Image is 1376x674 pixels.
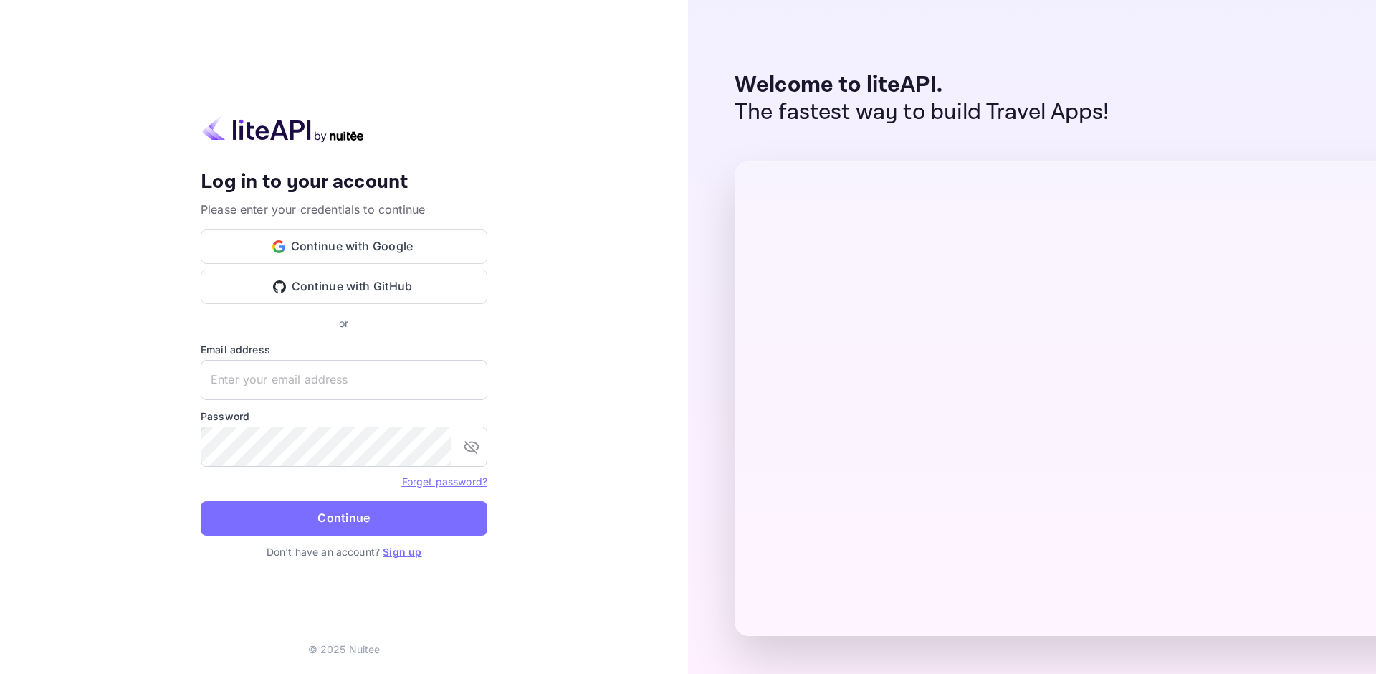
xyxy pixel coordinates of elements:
button: Continue [201,501,487,536]
p: The fastest way to build Travel Apps! [735,99,1109,126]
input: Enter your email address [201,360,487,400]
a: Sign up [383,546,421,558]
p: Don't have an account? [201,544,487,559]
button: toggle password visibility [457,432,486,461]
a: Forget password? [402,474,487,488]
h4: Log in to your account [201,170,487,195]
img: liteapi [201,115,365,143]
p: Please enter your credentials to continue [201,201,487,218]
p: or [339,315,348,331]
button: Continue with Google [201,229,487,264]
label: Email address [201,342,487,357]
p: Welcome to liteAPI. [735,72,1109,99]
a: Forget password? [402,475,487,488]
label: Password [201,409,487,424]
button: Continue with GitHub [201,270,487,304]
p: © 2025 Nuitee [308,642,381,657]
